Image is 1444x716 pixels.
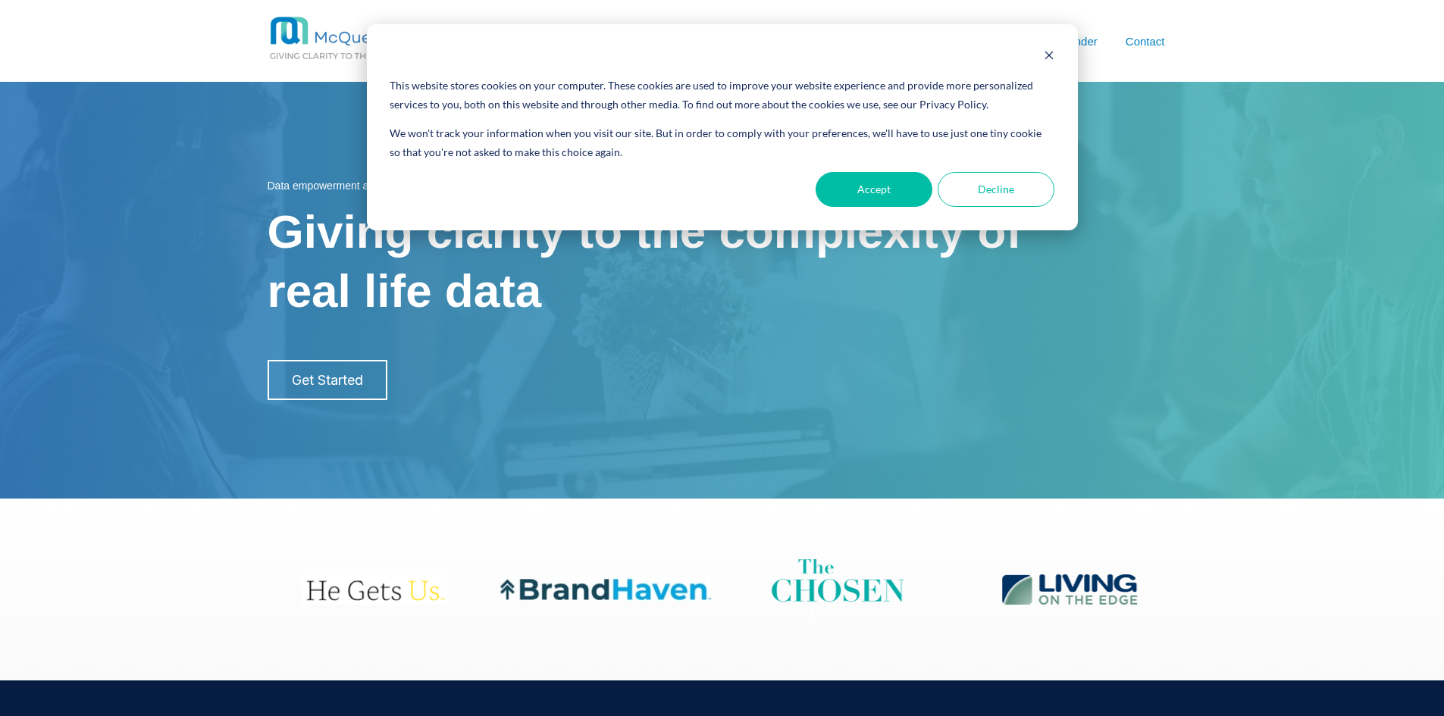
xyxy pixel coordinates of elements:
img: haven-1 [501,577,712,602]
a: Contact [1126,33,1165,49]
span: Data empowerment at its finest. [268,180,417,192]
a: Get Started [268,360,387,400]
img: hegetsus [302,574,447,605]
button: Accept [816,172,932,207]
p: We won't track your information when you visit our site. But in order to comply with your prefere... [390,124,1054,161]
span: Giving clarity to the complexity of [268,205,1023,258]
img: MCQ BG 1 [268,15,533,63]
button: Dismiss cookie banner [1044,48,1054,67]
a: Meet the Founder [1007,33,1097,49]
img: lote [1002,574,1137,605]
div: This website stores cookies on your computer. These cookies are used to improve your website expe... [390,77,1054,114]
img: thechosen [772,559,904,620]
button: Decline [938,172,1054,207]
div: Cookie banner [367,24,1078,230]
span: real life data [268,264,542,317]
